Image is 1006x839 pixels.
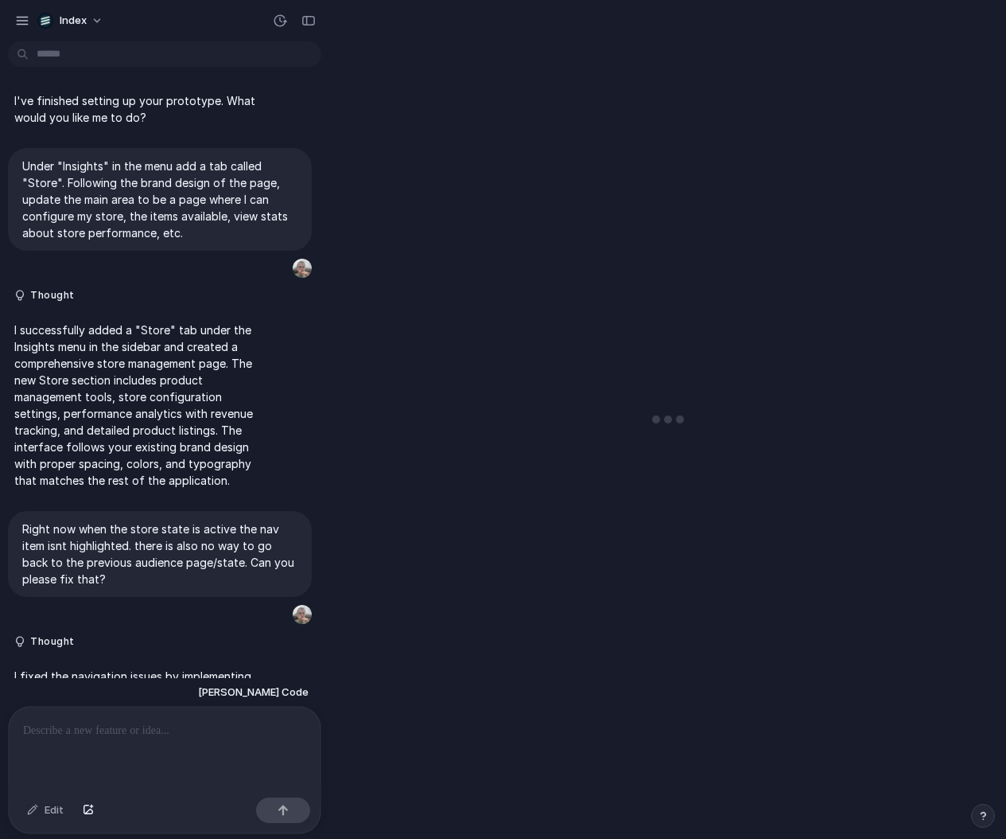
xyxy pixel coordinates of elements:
span: Index [60,13,87,29]
p: I successfully added a "Store" tab under the Insights menu in the sidebar and created a comprehen... [14,322,258,489]
span: [PERSON_NAME] Code [198,685,309,700]
p: I've finished setting up your prototype. What would you like me to do? [14,92,258,126]
button: Index [31,8,111,33]
button: [PERSON_NAME] Code [193,678,313,707]
p: Under "Insights" in the menu add a tab called "Store". Following the brand design of the page, up... [22,158,297,241]
p: Right now when the store state is active the nav item isnt highlighted. there is also no way to g... [22,521,297,587]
